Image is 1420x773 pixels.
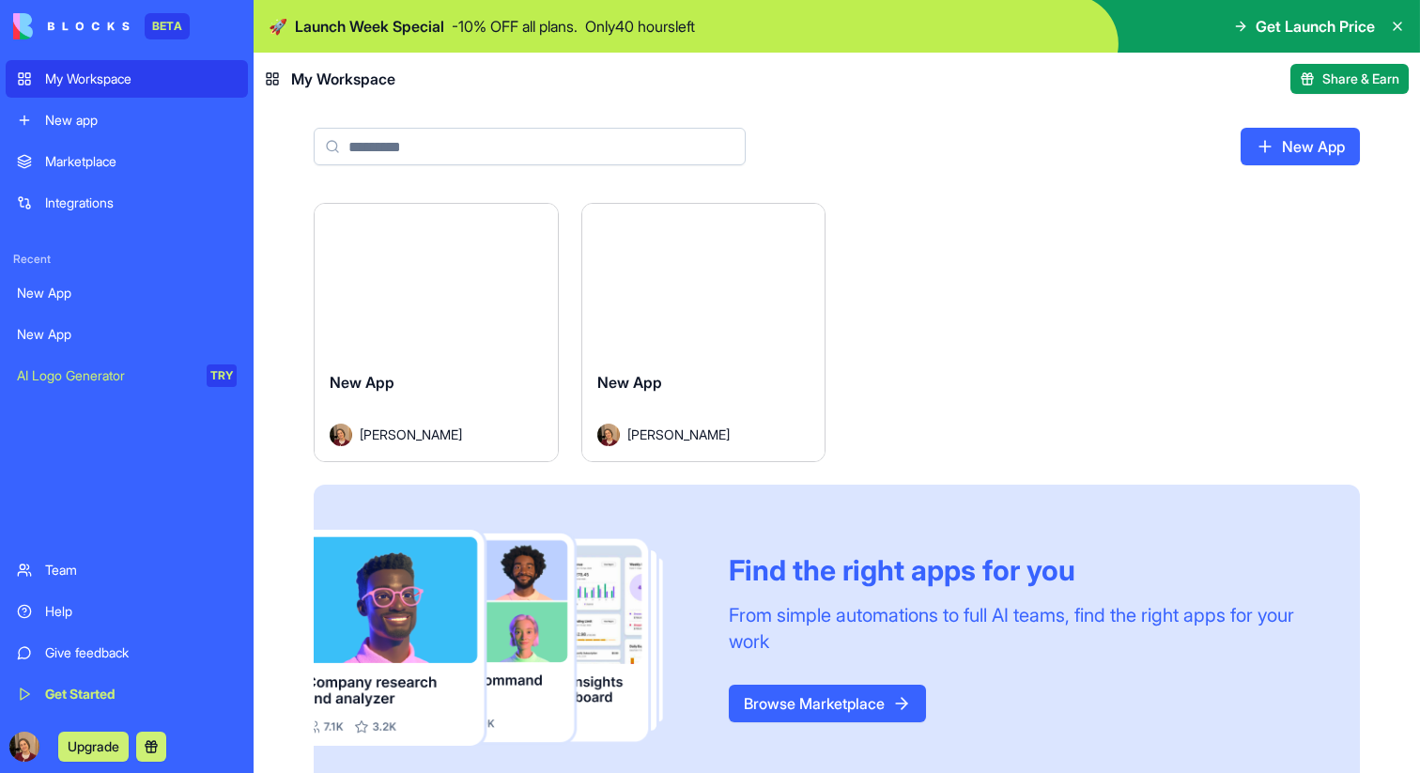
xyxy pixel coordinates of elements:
[581,203,826,462] a: New AppAvatar[PERSON_NAME]
[1241,128,1360,165] a: New App
[45,193,237,212] div: Integrations
[45,111,237,130] div: New app
[17,284,237,302] div: New App
[452,15,578,38] p: - 10 % OFF all plans.
[13,13,190,39] a: BETA
[729,553,1315,587] div: Find the right apps for you
[17,366,193,385] div: AI Logo Generator
[295,15,444,38] span: Launch Week Special
[45,561,237,580] div: Team
[13,13,130,39] img: logo
[6,274,248,312] a: New App
[6,316,248,353] a: New App
[45,70,237,88] div: My Workspace
[291,68,395,90] span: My Workspace
[6,101,248,139] a: New app
[360,425,462,444] span: [PERSON_NAME]
[6,252,248,267] span: Recent
[314,203,559,462] a: New AppAvatar[PERSON_NAME]
[6,675,248,713] a: Get Started
[45,602,237,621] div: Help
[6,60,248,98] a: My Workspace
[145,13,190,39] div: BETA
[9,732,39,762] img: ACg8ocJRIDT7cNZee_TooWGnB7YX4EvKNN1fbsqnOOO89ymTG0i3Hdg=s96-c
[6,184,248,222] a: Integrations
[1322,70,1399,88] span: Share & Earn
[17,325,237,344] div: New App
[207,364,237,387] div: TRY
[6,551,248,589] a: Team
[330,373,394,392] span: New App
[330,424,352,446] img: Avatar
[729,602,1315,655] div: From simple automations to full AI teams, find the right apps for your work
[729,685,926,722] a: Browse Marketplace
[6,593,248,630] a: Help
[314,530,699,746] img: Frame_181_egmpey.png
[58,732,129,762] button: Upgrade
[6,634,248,672] a: Give feedback
[269,15,287,38] span: 🚀
[45,685,237,703] div: Get Started
[585,15,695,38] p: Only 40 hours left
[1290,64,1409,94] button: Share & Earn
[6,143,248,180] a: Marketplace
[1256,15,1375,38] span: Get Launch Price
[45,152,237,171] div: Marketplace
[627,425,730,444] span: [PERSON_NAME]
[597,424,620,446] img: Avatar
[45,643,237,662] div: Give feedback
[597,373,662,392] span: New App
[6,357,248,394] a: AI Logo GeneratorTRY
[58,736,129,755] a: Upgrade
